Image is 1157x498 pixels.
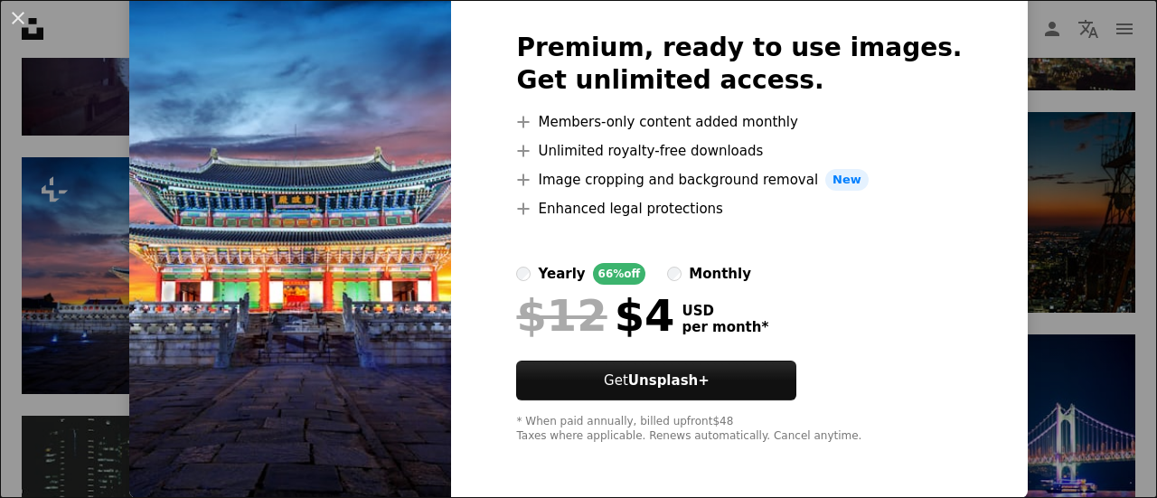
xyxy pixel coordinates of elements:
[825,169,869,191] span: New
[516,292,607,339] span: $12
[593,263,646,285] div: 66% off
[689,263,751,285] div: monthly
[516,111,962,133] li: Members-only content added monthly
[516,140,962,162] li: Unlimited royalty-free downloads
[516,267,531,281] input: yearly66%off
[538,263,585,285] div: yearly
[516,198,962,220] li: Enhanced legal protections
[516,32,962,97] h2: Premium, ready to use images. Get unlimited access.
[628,372,710,389] strong: Unsplash+
[682,303,768,319] span: USD
[667,267,682,281] input: monthly
[516,292,674,339] div: $4
[516,169,962,191] li: Image cropping and background removal
[516,361,796,400] button: GetUnsplash+
[516,415,962,444] div: * When paid annually, billed upfront $48 Taxes where applicable. Renews automatically. Cancel any...
[682,319,768,335] span: per month *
